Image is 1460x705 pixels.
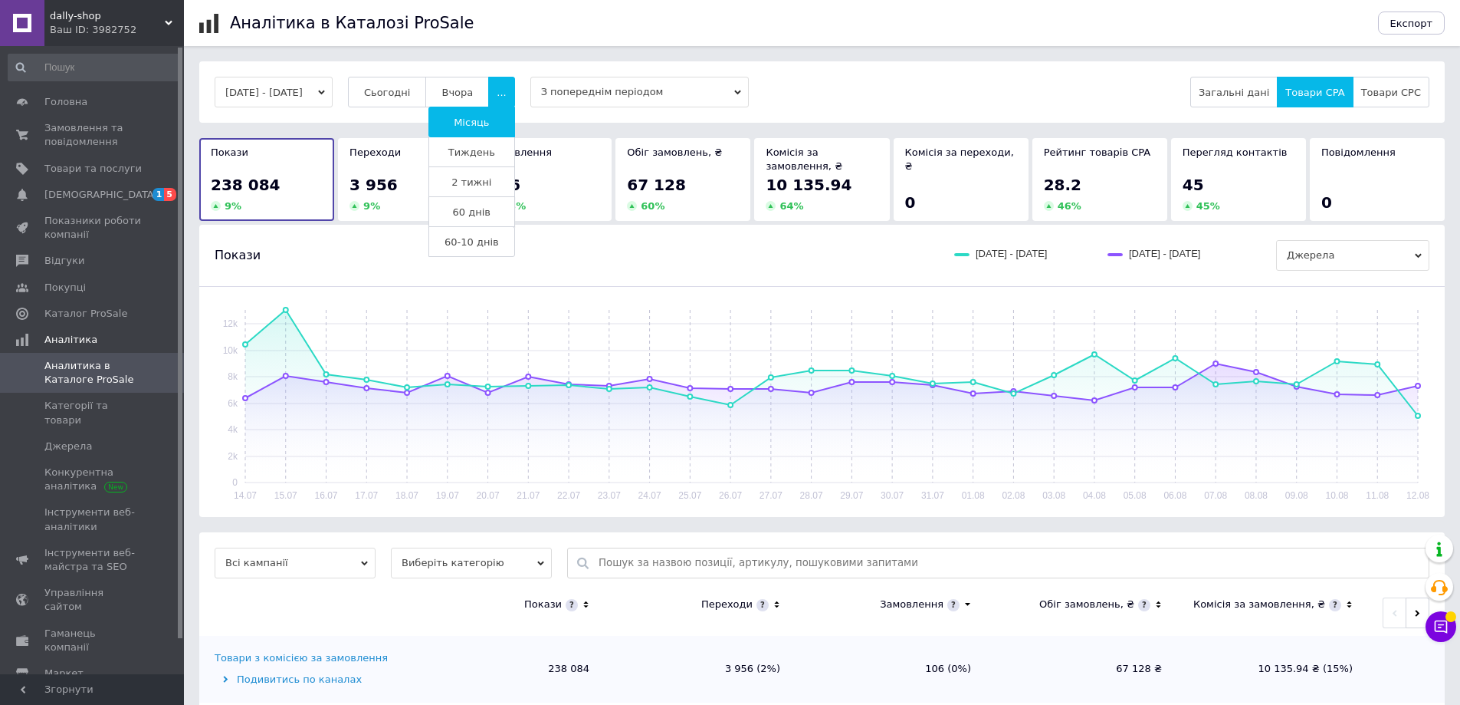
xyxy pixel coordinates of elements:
[962,490,985,501] text: 01.08
[1124,490,1147,501] text: 05.08
[349,147,401,158] span: Переходи
[223,318,238,329] text: 12k
[719,490,742,501] text: 26.07
[44,466,142,493] span: Конкурентна аналітика
[638,490,661,501] text: 24.07
[1406,490,1429,501] text: 12.08
[1044,176,1081,194] span: 28.2
[557,490,580,501] text: 22.07
[44,162,142,176] span: Товари та послуги
[211,147,248,158] span: Покази
[391,548,552,578] span: Виберіть категорію
[225,200,241,212] span: 9 %
[517,490,540,501] text: 21.07
[349,176,398,194] span: 3 956
[1044,147,1151,158] span: Рейтинг товарiв CPA
[1177,636,1368,702] td: 10 135.94 ₴ (15%)
[425,77,489,107] button: Вчора
[448,147,495,158] span: Тиждень
[348,77,427,107] button: Сьогодні
[50,23,184,37] div: Ваш ID: 3982752
[1285,490,1308,501] text: 09.08
[364,87,411,98] span: Сьогодні
[44,440,92,453] span: Джерела
[1039,598,1134,611] div: Обіг замовлень, ₴
[1277,77,1353,107] button: Товари CPA
[445,236,499,248] span: 60-10 днів
[315,490,338,501] text: 16.07
[355,490,378,501] text: 17.07
[274,490,297,501] text: 15.07
[1196,200,1220,212] span: 45 %
[211,176,280,194] span: 238 084
[627,176,686,194] span: 67 128
[1426,611,1456,642] button: Чат з покупцем
[453,206,490,218] span: 60 днів
[1199,87,1269,98] span: Загальні дані
[1183,176,1204,194] span: 45
[8,54,181,81] input: Пошук
[766,176,851,194] span: 10 135.94
[1276,240,1429,271] span: Джерела
[880,598,943,611] div: Замовлення
[605,636,796,702] td: 3 956 (2%)
[44,586,142,614] span: Управління сайтом
[228,371,238,382] text: 8k
[1058,200,1081,212] span: 46 %
[44,546,142,574] span: Інструменти веб-майстра та SEO
[44,506,142,533] span: Інструменти веб-аналітики
[1042,490,1065,501] text: 03.08
[796,636,986,702] td: 106 (0%)
[905,147,1014,172] span: Комісія за переходи, ₴
[230,14,474,32] h1: Аналітика в Каталозі ProSale
[1002,490,1025,501] text: 02.08
[44,307,127,321] span: Каталог ProSale
[428,107,515,137] button: Місяць
[599,549,1421,578] input: Пошук за назвою позиції, артикулу, пошуковими запитами
[1083,490,1106,501] text: 04.08
[153,188,165,201] span: 1
[881,490,904,501] text: 30.07
[1353,77,1429,107] button: Товари CPC
[488,147,552,158] span: Замовлення
[477,490,500,501] text: 20.07
[428,226,515,257] button: 60-10 днів
[840,490,863,501] text: 29.07
[232,477,238,488] text: 0
[44,333,97,347] span: Аналітика
[164,188,176,201] span: 5
[524,598,562,611] div: Покази
[44,281,86,295] span: Покупці
[488,77,514,107] button: ...
[44,95,87,109] span: Головна
[627,147,722,158] span: Обіг замовлень, ₴
[44,214,142,242] span: Показники роботи компанії
[1245,490,1268,501] text: 08.08
[530,77,749,107] span: З попереднім періодом
[760,490,782,501] text: 27.07
[234,490,257,501] text: 14.07
[701,598,753,611] div: Переходи
[363,200,380,212] span: 9 %
[44,399,142,427] span: Категорії та товари
[428,137,515,167] button: Тиждень
[215,548,376,578] span: Всі кампанії
[44,667,84,680] span: Маркет
[441,87,473,98] span: Вчора
[1183,147,1288,158] span: Перегляд контактів
[50,9,165,23] span: dally-shop
[921,490,944,501] text: 31.07
[451,176,491,188] span: 2 тижні
[44,121,142,149] span: Замовлення та повідомлення
[454,117,489,128] span: Місяць
[215,77,333,107] button: [DATE] - [DATE]
[1378,12,1445,35] button: Експорт
[1163,490,1186,501] text: 06.08
[228,451,238,462] text: 2k
[44,359,142,387] span: Аналитика в Каталоге ProSale
[1361,87,1421,98] span: Товари CPC
[228,424,238,435] text: 4k
[44,627,142,654] span: Гаманець компанії
[905,193,916,212] span: 0
[44,254,84,268] span: Відгуки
